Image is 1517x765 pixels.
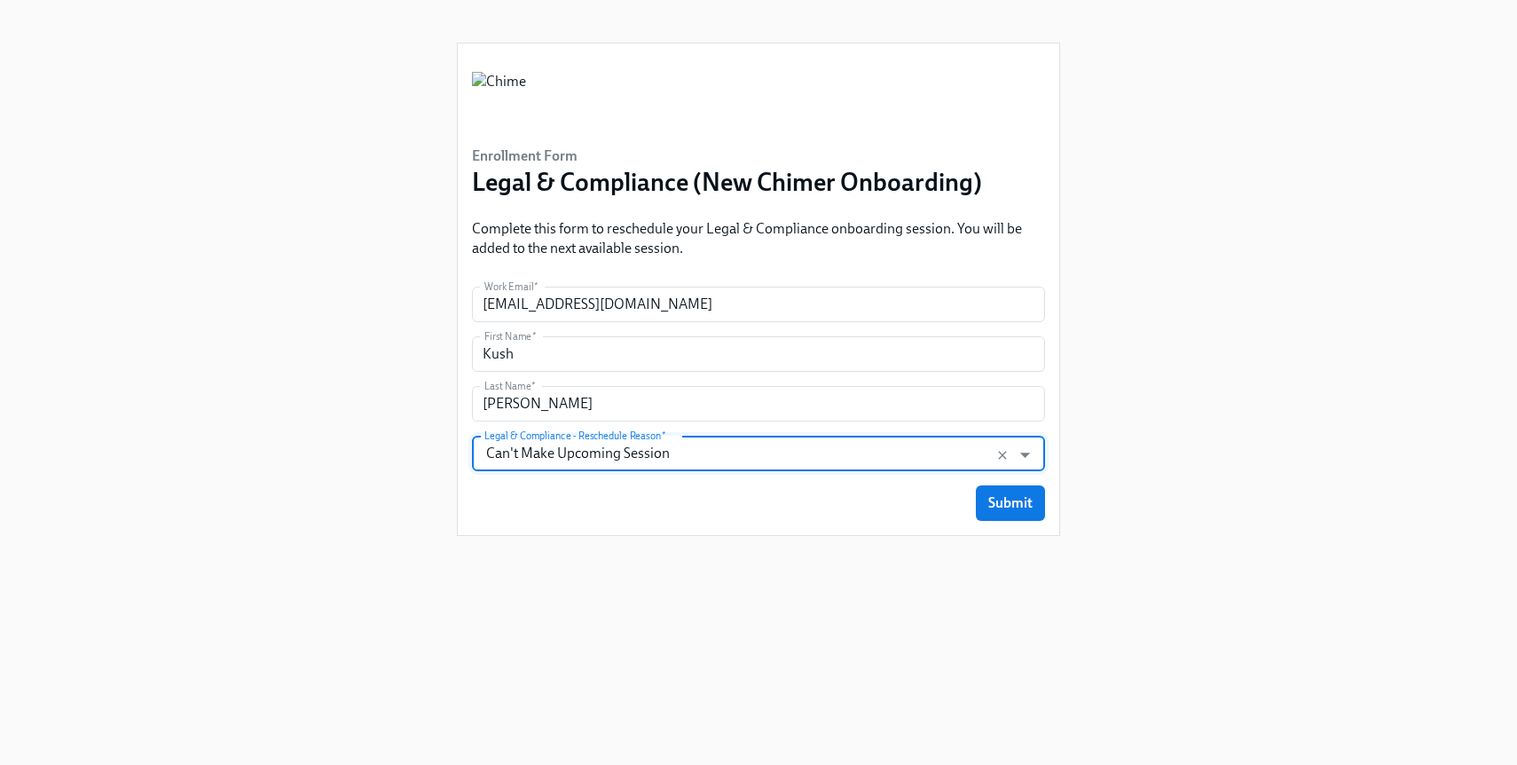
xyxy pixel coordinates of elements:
img: Chime [472,72,526,125]
button: Clear [992,445,1013,466]
h6: Enrollment Form [472,146,982,166]
h3: Legal & Compliance (New Chimer Onboarding) [472,166,982,198]
span: Submit [988,494,1033,512]
button: Submit [976,485,1045,521]
button: Open [1011,441,1039,469]
p: Complete this form to reschedule your Legal & Compliance onboarding session. You will be added to... [472,219,1045,258]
